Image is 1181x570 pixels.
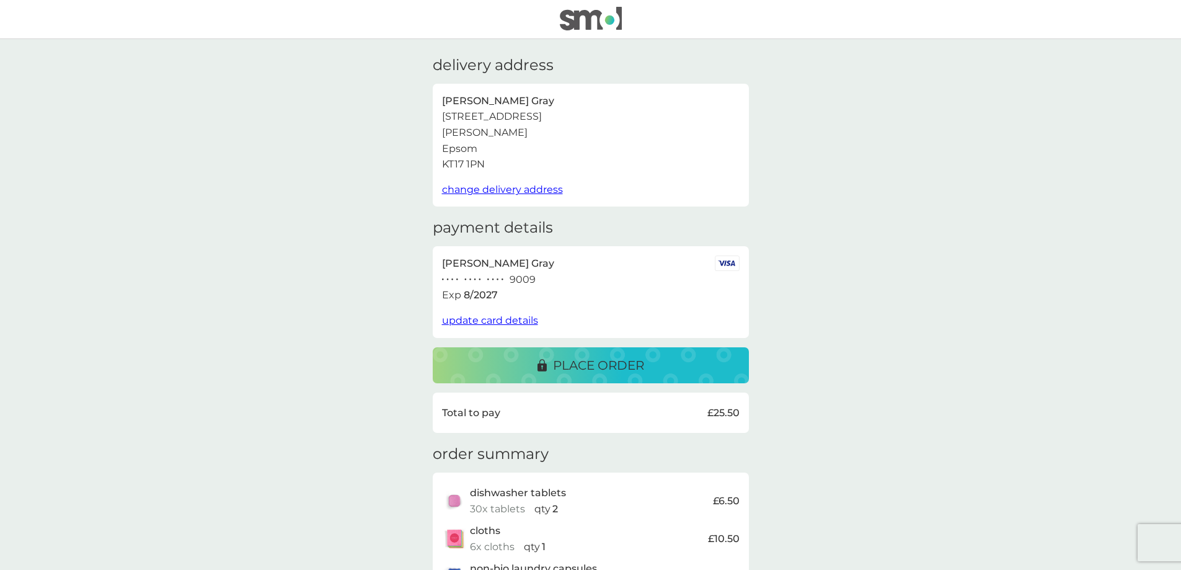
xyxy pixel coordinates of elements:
p: cloths [470,523,500,539]
button: change delivery address [442,182,563,198]
p: ● [464,277,467,283]
p: Total to pay [442,405,500,421]
h3: delivery address [433,56,554,74]
p: ● [442,277,445,283]
p: Exp [442,287,461,303]
p: place order [553,355,644,375]
span: change delivery address [442,184,563,195]
p: qty [524,539,540,555]
p: [PERSON_NAME] Gray [442,93,554,109]
p: £25.50 [707,405,740,421]
p: ● [451,277,454,283]
p: 8 / 2027 [464,287,498,303]
p: 6x cloths [470,539,515,555]
p: ● [492,277,494,283]
p: £6.50 [713,493,740,509]
h3: payment details [433,219,553,237]
span: update card details [442,314,538,326]
p: 30x tablets [470,501,525,517]
p: 9009 [510,272,536,288]
p: ● [469,277,472,283]
button: place order [433,347,749,383]
p: [PERSON_NAME] Gray [442,256,554,272]
img: smol [560,7,622,30]
p: £10.50 [708,531,740,547]
p: dishwasher tablets [470,485,566,501]
p: ● [487,277,490,283]
h3: order summary [433,445,549,463]
p: Epsom [442,141,477,157]
p: ● [479,277,481,283]
button: update card details [442,313,538,329]
p: 1 [542,539,546,555]
p: [PERSON_NAME] [442,125,528,141]
p: ● [501,277,503,283]
p: ● [456,277,458,283]
p: qty [534,501,551,517]
p: ● [446,277,449,283]
p: ● [474,277,476,283]
p: [STREET_ADDRESS] [442,109,542,125]
p: KT17 1PN [442,156,485,172]
p: 2 [552,501,558,517]
p: ● [497,277,499,283]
